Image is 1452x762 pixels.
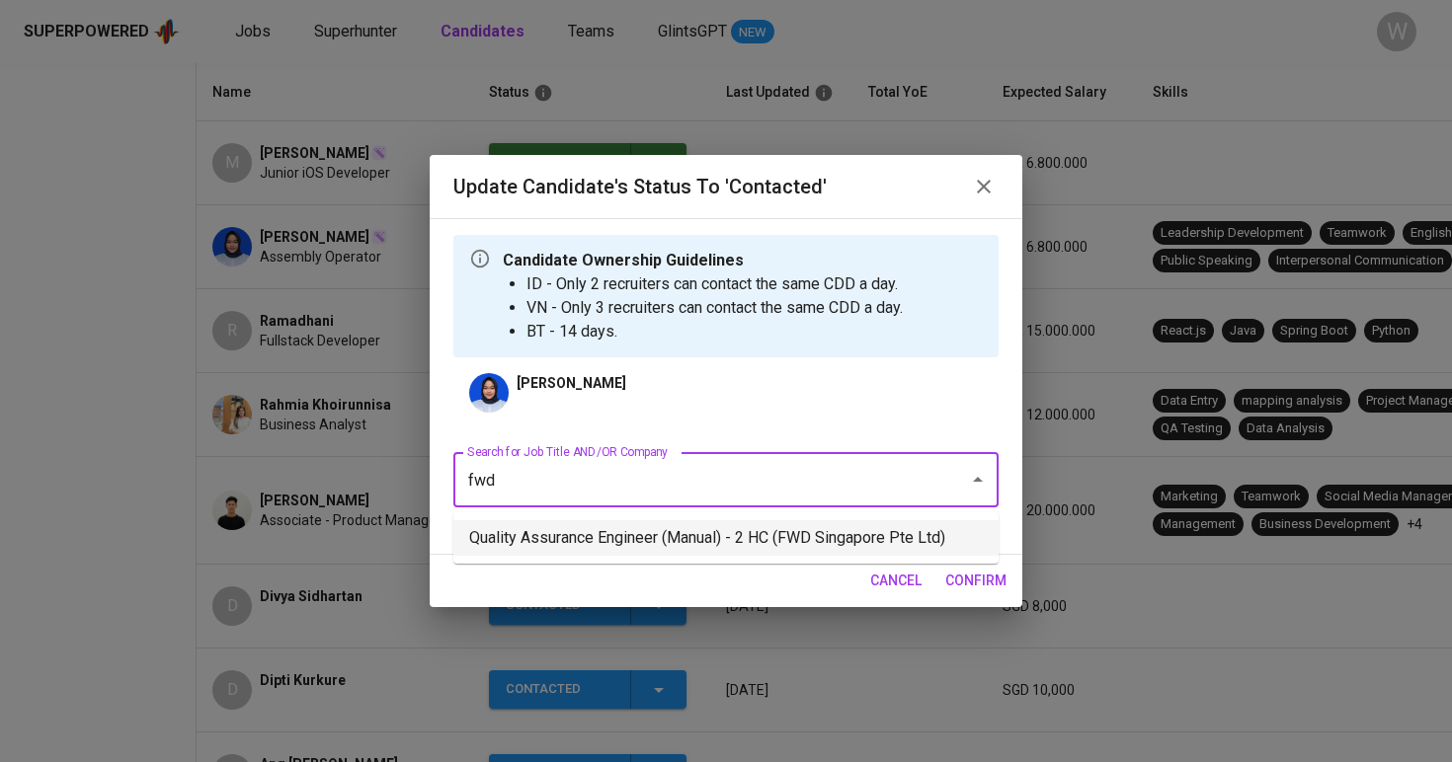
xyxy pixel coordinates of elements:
[870,569,922,593] span: cancel
[526,272,903,296] li: ID - Only 2 recruiters can contact the same CDD a day.
[517,373,626,393] p: [PERSON_NAME]
[503,249,903,272] p: Candidate Ownership Guidelines
[964,466,992,494] button: Close
[469,373,509,413] img: 6658050e09378bb7706b80df13fcc609.jpg
[945,569,1007,593] span: confirm
[526,296,903,320] li: VN - Only 3 recruiters can contact the same CDD a day.
[526,320,903,343] li: BT - 14 days.
[937,563,1014,599] button: confirm
[862,563,929,599] button: cancel
[453,171,827,202] h6: Update Candidate's Status to 'Contacted'
[453,520,999,556] li: Quality Assurance Engineer (Manual) - 2 HC (FWD Singapore Pte Ltd)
